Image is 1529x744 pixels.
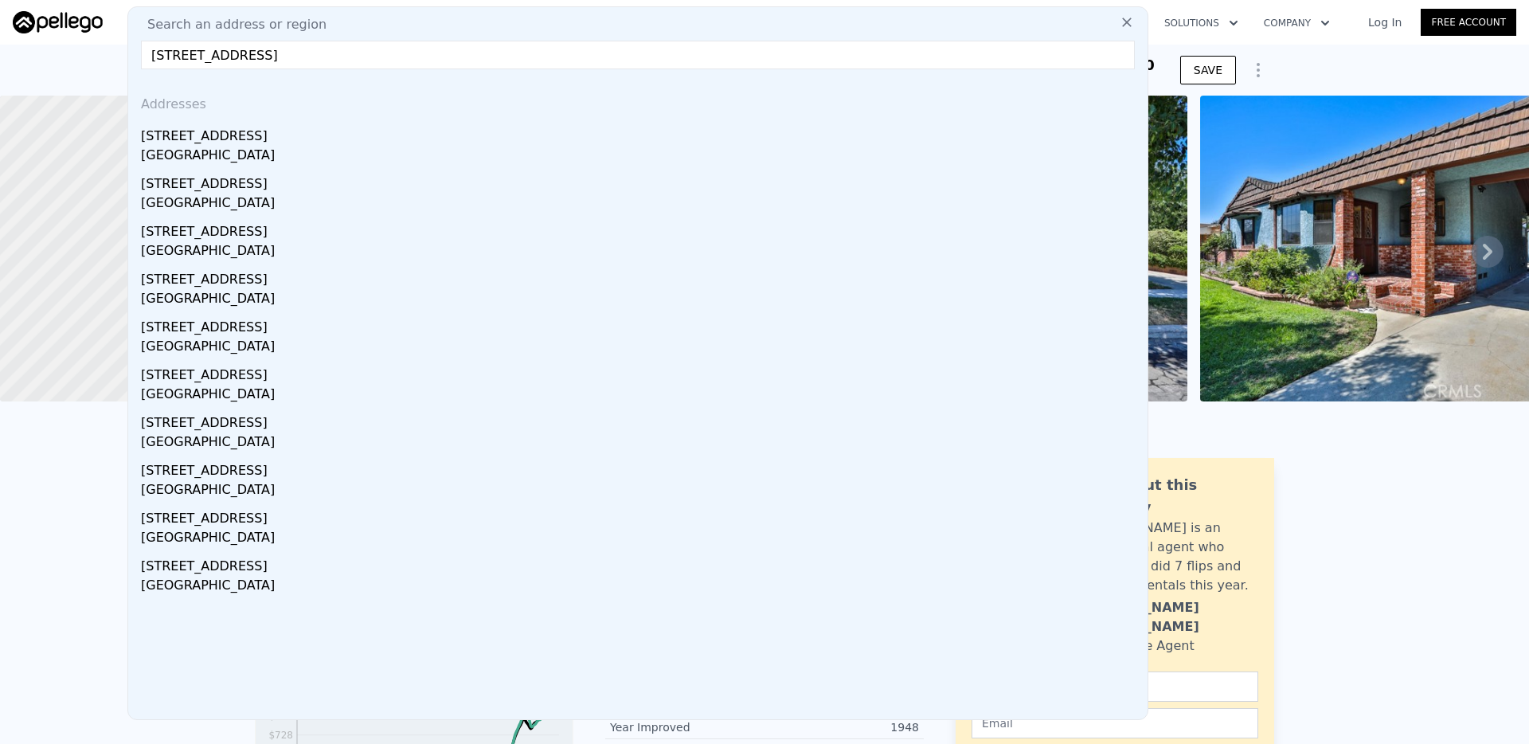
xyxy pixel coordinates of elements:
div: Year Improved [610,719,764,735]
span: Search an address or region [135,15,327,34]
div: [STREET_ADDRESS] [141,550,1141,576]
img: Pellego [13,11,103,33]
div: [STREET_ADDRESS] [141,455,1141,480]
div: [GEOGRAPHIC_DATA] [141,433,1141,455]
div: [GEOGRAPHIC_DATA] [141,528,1141,550]
button: Company [1251,9,1343,37]
div: [GEOGRAPHIC_DATA] [141,385,1141,407]
div: [STREET_ADDRESS] [141,407,1141,433]
div: [STREET_ADDRESS] [141,120,1141,146]
div: 1948 [764,719,919,735]
button: Show Options [1242,54,1274,86]
div: [STREET_ADDRESS] [141,359,1141,385]
button: Solutions [1152,9,1251,37]
div: [STREET_ADDRESS] [141,216,1141,241]
div: Addresses [135,82,1141,120]
div: [STREET_ADDRESS] [141,503,1141,528]
a: Free Account [1421,9,1516,36]
div: [GEOGRAPHIC_DATA] [141,241,1141,264]
div: Ask about this property [1081,474,1258,519]
tspan: $813 [268,711,293,722]
div: [PERSON_NAME] is an active local agent who personally did 7 flips and bought 3 rentals this year. [1081,519,1258,595]
div: [PERSON_NAME] [PERSON_NAME] [1081,598,1258,636]
input: Email [972,708,1258,738]
tspan: $728 [268,730,293,741]
div: [GEOGRAPHIC_DATA] [141,337,1141,359]
div: [STREET_ADDRESS] [141,264,1141,289]
div: [GEOGRAPHIC_DATA] [141,289,1141,311]
button: SAVE [1180,56,1236,84]
div: [GEOGRAPHIC_DATA] [141,194,1141,216]
div: [GEOGRAPHIC_DATA] [141,576,1141,598]
div: [STREET_ADDRESS] [141,311,1141,337]
a: Log In [1349,14,1421,30]
div: [GEOGRAPHIC_DATA] [141,146,1141,168]
input: Enter an address, city, region, neighborhood or zip code [141,41,1135,69]
div: [STREET_ADDRESS] [141,168,1141,194]
div: [GEOGRAPHIC_DATA] [141,480,1141,503]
